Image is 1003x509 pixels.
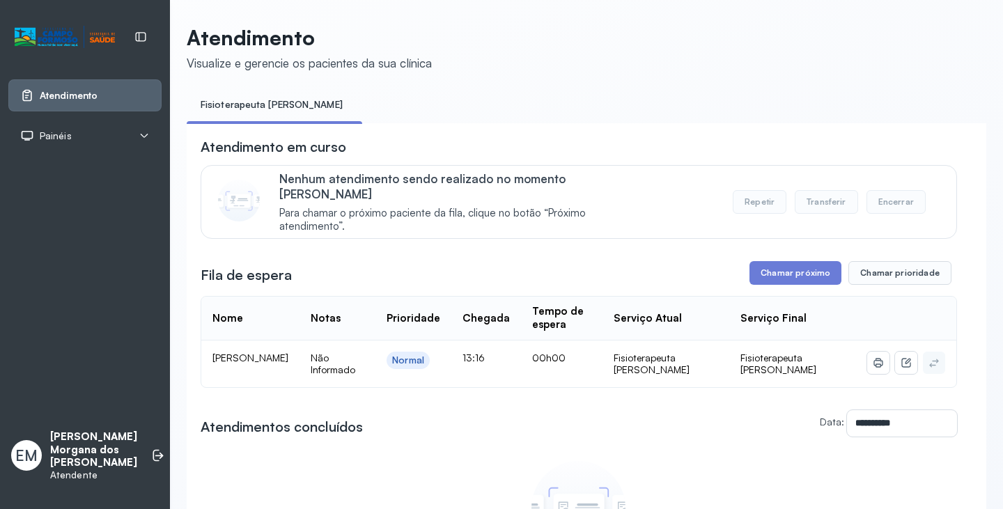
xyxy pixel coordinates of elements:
img: Logotipo do estabelecimento [15,26,115,49]
div: Serviço Atual [614,312,682,325]
span: 13:16 [462,352,485,363]
div: Chegada [462,312,510,325]
div: Tempo de espera [532,305,591,331]
button: Encerrar [866,190,926,214]
p: Atendimento [187,25,432,50]
div: Nome [212,312,243,325]
span: Atendimento [40,90,98,102]
h3: Fila de espera [201,265,292,285]
button: Chamar próximo [749,261,841,285]
div: Visualize e gerencie os pacientes da sua clínica [187,56,432,70]
p: Nenhum atendimento sendo realizado no momento [PERSON_NAME] [279,171,648,201]
button: Transferir [795,190,858,214]
span: Não Informado [311,352,355,376]
span: [PERSON_NAME] [212,352,288,363]
span: 00h00 [532,352,566,363]
div: Normal [392,354,424,366]
p: Atendente [50,469,137,481]
div: Notas [311,312,341,325]
div: Prioridade [387,312,440,325]
a: Fisioterapeuta [PERSON_NAME] [187,93,357,116]
button: Repetir [733,190,786,214]
div: Serviço Final [740,312,807,325]
span: EM [15,446,38,464]
div: Fisioterapeuta [PERSON_NAME] [614,352,718,376]
button: Chamar prioridade [848,261,951,285]
span: Painéis [40,130,72,142]
h3: Atendimentos concluídos [201,417,363,437]
span: Para chamar o próximo paciente da fila, clique no botão “Próximo atendimento”. [279,207,648,233]
img: Imagem de CalloutCard [218,180,260,221]
p: [PERSON_NAME] Morgana dos [PERSON_NAME] [50,430,137,469]
h3: Atendimento em curso [201,137,346,157]
a: Atendimento [20,88,150,102]
span: Fisioterapeuta [PERSON_NAME] [740,352,816,376]
label: Data: [820,416,844,428]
